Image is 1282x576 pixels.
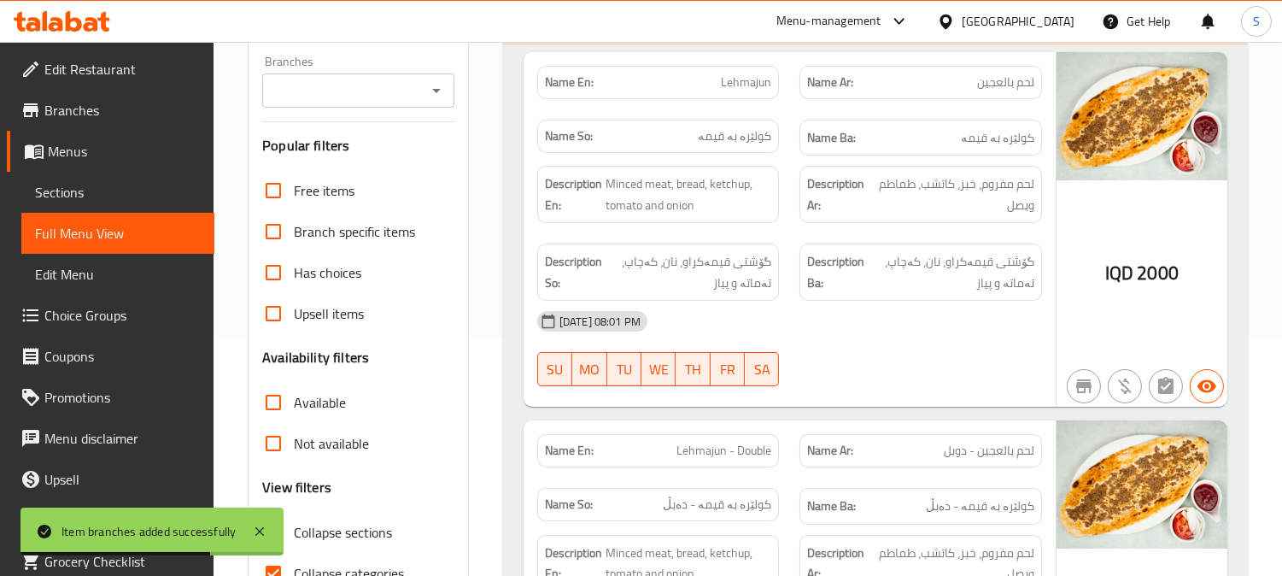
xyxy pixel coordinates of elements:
span: Menu disclaimer [44,428,201,449]
span: Free items [294,180,354,201]
span: MO [579,357,600,382]
button: TH [676,352,710,386]
span: کولێرە بە قیمە [961,127,1034,149]
a: Branches [7,90,214,131]
span: TH [682,357,703,382]
span: کولێرە بە قیمە - دەبڵ [926,496,1034,517]
a: Upsell [7,459,214,500]
strong: Description Ar: [807,173,870,215]
div: [GEOGRAPHIC_DATA] [962,12,1074,31]
span: Upsell [44,469,201,490]
span: Available [294,392,346,413]
span: کولێرە بە قیمە - دەبڵ [663,496,771,514]
strong: Description So: [545,251,604,293]
a: Menus [7,131,214,172]
a: Choice Groups [7,295,214,336]
span: S [1253,12,1260,31]
button: SA [745,352,779,386]
span: لحم مفروم، خبز، كاتشب، طماطم وبصل [875,173,1034,215]
span: Sections [35,182,201,203]
span: لحم بالعجين - دوبل [944,442,1034,460]
span: Edit Menu [35,264,201,285]
img: Lehmajun__Double638797393877618871.jpg [1057,420,1227,549]
div: Item branches added successfully [61,522,236,541]
button: FR [711,352,745,386]
h3: Availability filters [262,348,369,367]
button: Open [424,79,448,103]
span: Has choices [294,262,361,283]
button: Purchased item [1108,369,1142,403]
button: TU [607,352,641,386]
button: Available [1190,369,1224,403]
span: 2000 [1137,256,1179,290]
h3: View filters [262,478,331,497]
span: گۆشتی قیمەکراو، نان، کەچاپ، تەماتە و پیاز [870,251,1034,293]
span: Lehmajun [721,73,771,91]
strong: Name Ba: [807,127,856,149]
a: Coupons [7,336,214,377]
button: WE [641,352,676,386]
span: Upsell items [294,303,364,324]
a: Sections [21,172,214,213]
button: Not has choices [1149,369,1183,403]
strong: Name So: [545,496,593,514]
span: IQD [1105,256,1133,290]
a: Edit Menu [21,254,214,295]
strong: Description Ba: [807,251,866,293]
span: لحم بالعجين [977,73,1034,91]
h3: Popular filters [262,136,454,156]
button: SU [537,352,572,386]
span: SA [752,357,772,382]
span: WE [648,357,669,382]
span: [DATE] 08:01 PM [553,314,647,330]
strong: Name En: [545,73,594,91]
span: گۆشتی قیمەکراو، نان، کەچاپ، تەماتە و پیاز [607,251,772,293]
strong: Name Ar: [807,73,853,91]
span: Grocery Checklist [44,551,201,572]
span: Not available [294,433,369,454]
button: MO [572,352,606,386]
span: Collapse sections [294,522,392,543]
span: Full Menu View [35,223,201,244]
a: Menu disclaimer [7,418,214,459]
strong: Name Ar: [807,442,853,460]
span: Coupons [44,346,201,367]
strong: Name Ba: [807,496,856,517]
span: کولێرە بە قیمە [698,127,771,145]
span: Lehmajun - Double [676,442,771,460]
span: FR [717,357,738,382]
span: Edit Restaurant [44,59,201,79]
span: Branch specific items [294,221,415,242]
span: Promotions [44,387,201,408]
button: Not branch specific item [1067,369,1101,403]
strong: Name So: [545,127,593,145]
div: Menu-management [776,11,881,32]
span: Minced meat, bread, ketchup, tomato and onion [606,173,772,215]
strong: Name En: [545,442,594,460]
span: Menus [48,141,201,162]
a: Edit Restaurant [7,49,214,90]
strong: Description En: [545,173,602,215]
span: Branches [44,100,201,120]
a: Coverage Report [7,500,214,541]
img: Lehmajun_638797393798612965.jpg [1057,52,1227,180]
a: Full Menu View [21,213,214,254]
span: SU [545,357,565,382]
a: Promotions [7,377,214,418]
span: Choice Groups [44,305,201,326]
span: TU [614,357,635,382]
